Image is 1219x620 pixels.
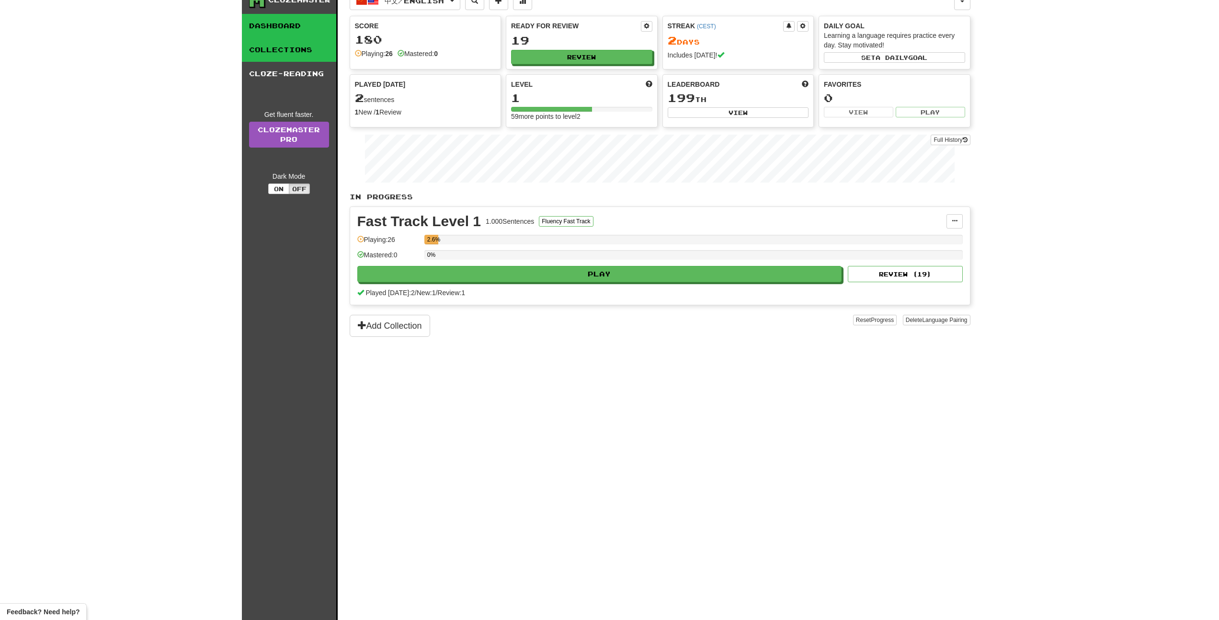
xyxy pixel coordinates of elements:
[668,34,809,47] div: Day s
[824,92,965,104] div: 0
[824,107,893,117] button: View
[824,52,965,63] button: Seta dailygoal
[376,108,379,116] strong: 1
[355,92,496,104] div: sentences
[289,184,310,194] button: Off
[824,80,965,89] div: Favorites
[357,266,842,282] button: Play
[357,250,420,266] div: Mastered: 0
[357,214,481,229] div: Fast Track Level 1
[876,54,908,61] span: a daily
[511,92,652,104] div: 1
[434,50,438,57] strong: 0
[435,289,437,297] span: /
[668,21,784,31] div: Streak
[355,21,496,31] div: Score
[931,135,970,145] button: Full History
[268,184,289,194] button: On
[668,92,809,104] div: th
[398,49,438,58] div: Mastered:
[415,289,417,297] span: /
[249,172,329,181] div: Dark Mode
[242,62,336,86] a: Cloze-Reading
[802,80,809,89] span: This week in points, UTC
[848,266,963,282] button: Review (19)
[824,21,965,31] div: Daily Goal
[365,289,414,297] span: Played [DATE]: 2
[896,107,965,117] button: Play
[871,317,894,323] span: Progress
[511,34,652,46] div: 19
[7,607,80,617] span: Open feedback widget
[511,50,652,64] button: Review
[249,122,329,148] a: ClozemasterPro
[668,50,809,60] div: Includes [DATE]!
[249,110,329,119] div: Get fluent faster.
[668,34,677,47] span: 2
[697,23,716,30] a: (CEST)
[646,80,652,89] span: Score more points to level up
[922,317,967,323] span: Language Pairing
[511,80,533,89] span: Level
[355,49,393,58] div: Playing:
[350,315,430,337] button: Add Collection
[511,21,641,31] div: Ready for Review
[539,216,593,227] button: Fluency Fast Track
[824,31,965,50] div: Learning a language requires practice every day. Stay motivated!
[903,315,970,325] button: DeleteLanguage Pairing
[511,112,652,121] div: 59 more points to level 2
[355,80,406,89] span: Played [DATE]
[853,315,897,325] button: ResetProgress
[385,50,393,57] strong: 26
[437,289,465,297] span: Review: 1
[355,108,359,116] strong: 1
[242,14,336,38] a: Dashboard
[355,107,496,117] div: New / Review
[242,38,336,62] a: Collections
[486,217,534,226] div: 1.000 Sentences
[350,192,970,202] p: In Progress
[668,91,695,104] span: 199
[355,34,496,46] div: 180
[427,235,438,244] div: 2.6%
[355,91,364,104] span: 2
[417,289,436,297] span: New: 1
[357,235,420,251] div: Playing: 26
[668,80,720,89] span: Leaderboard
[668,107,809,118] button: View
